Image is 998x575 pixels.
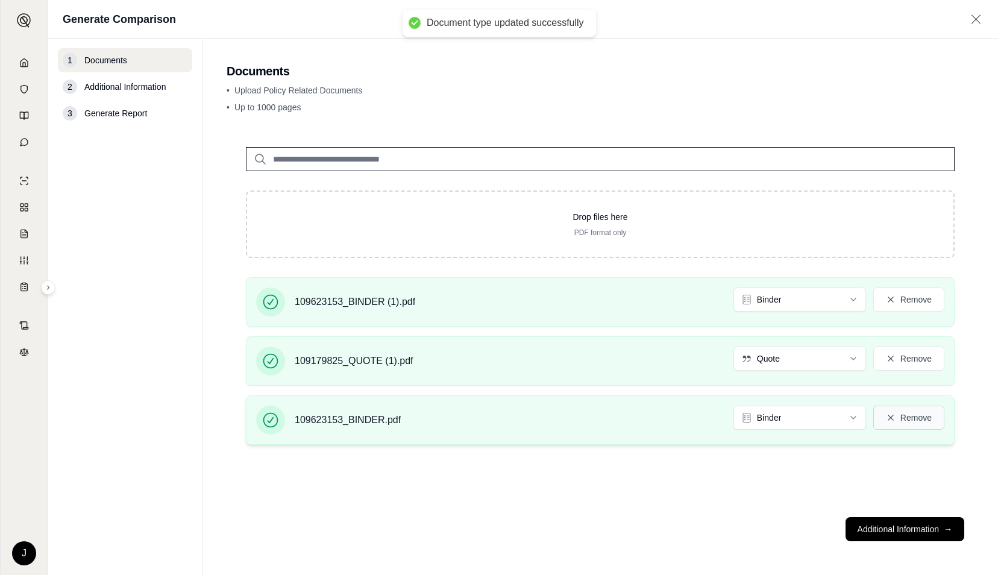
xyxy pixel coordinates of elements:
[295,413,401,427] span: 109623153_BINDER.pdf
[63,53,77,68] div: 1
[873,287,944,312] button: Remove
[8,104,40,128] a: Prompt Library
[8,169,40,193] a: Single Policy
[84,54,127,66] span: Documents
[873,347,944,371] button: Remove
[227,102,230,112] span: •
[8,340,40,364] a: Legal Search Engine
[8,313,40,338] a: Contract Analysis
[63,80,77,94] div: 2
[8,248,40,272] a: Custom Report
[295,295,415,309] span: 109623153_BINDER (1).pdf
[8,77,40,101] a: Documents Vault
[8,51,40,75] a: Home
[63,106,77,121] div: 3
[41,280,55,295] button: Expand sidebar
[12,541,36,565] div: J
[234,102,301,112] span: Up to 1000 pages
[846,517,964,541] button: Additional Information→
[8,222,40,246] a: Claim Coverage
[944,523,952,535] span: →
[84,81,166,93] span: Additional Information
[266,211,934,223] p: Drop files here
[8,195,40,219] a: Policy Comparisons
[295,354,413,368] span: 109179825_QUOTE (1).pdf
[84,107,147,119] span: Generate Report
[227,86,230,95] span: •
[873,406,944,430] button: Remove
[8,130,40,154] a: Chat
[227,63,974,80] h2: Documents
[427,17,584,30] div: Document type updated successfully
[266,228,934,237] p: PDF format only
[8,275,40,299] a: Coverage Table
[17,13,31,28] img: Expand sidebar
[63,11,176,28] h1: Generate Comparison
[234,86,362,95] span: Upload Policy Related Documents
[12,8,36,33] button: Expand sidebar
